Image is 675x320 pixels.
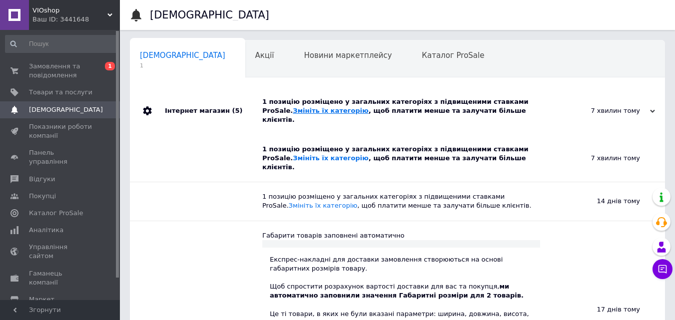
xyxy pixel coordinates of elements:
div: 7 хвилин тому [555,106,655,115]
h1: [DEMOGRAPHIC_DATA] [150,9,269,21]
span: Акції [255,51,274,60]
span: VIOshop [32,6,107,15]
div: 1 позицію розміщено у загальних категоріях з підвищеними ставками ProSale. , щоб платити менше та... [262,145,540,172]
span: Новини маркетплейсу [304,51,392,60]
input: Пошук [5,35,118,53]
div: 14 днів тому [540,182,665,220]
span: Відгуки [29,175,55,184]
button: Чат з покупцем [653,259,673,279]
div: Ваш ID: 3441648 [32,15,120,24]
span: Аналітика [29,226,63,235]
div: 7 хвилин тому [540,135,665,182]
span: Панель управління [29,148,92,166]
div: Інтернет магазин [165,87,262,135]
span: 1 [140,62,225,69]
span: Маркет [29,295,54,304]
a: Змініть їх категорію [293,154,368,162]
div: Габарити товарів заповнені автоматично [262,231,540,240]
span: [DEMOGRAPHIC_DATA] [140,51,225,60]
div: 1 позицію розміщено у загальних категоріях з підвищеними ставками ProSale. , щоб платити менше та... [262,97,555,125]
span: Товари та послуги [29,88,92,97]
a: Змініть їх категорію [289,202,358,209]
span: Управління сайтом [29,243,92,261]
a: Змініть їх категорію [293,107,368,114]
span: Каталог ProSale [29,209,83,218]
div: 1 позицію розміщено у загальних категоріях з підвищеними ставками ProSale. , щоб платити менше та... [262,192,540,210]
span: Замовлення та повідомлення [29,62,92,80]
span: Покупці [29,192,56,201]
span: Каталог ProSale [422,51,484,60]
span: [DEMOGRAPHIC_DATA] [29,105,103,114]
span: Гаманець компанії [29,269,92,287]
span: Показники роботи компанії [29,122,92,140]
span: (5) [232,107,242,114]
span: 1 [105,62,115,70]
